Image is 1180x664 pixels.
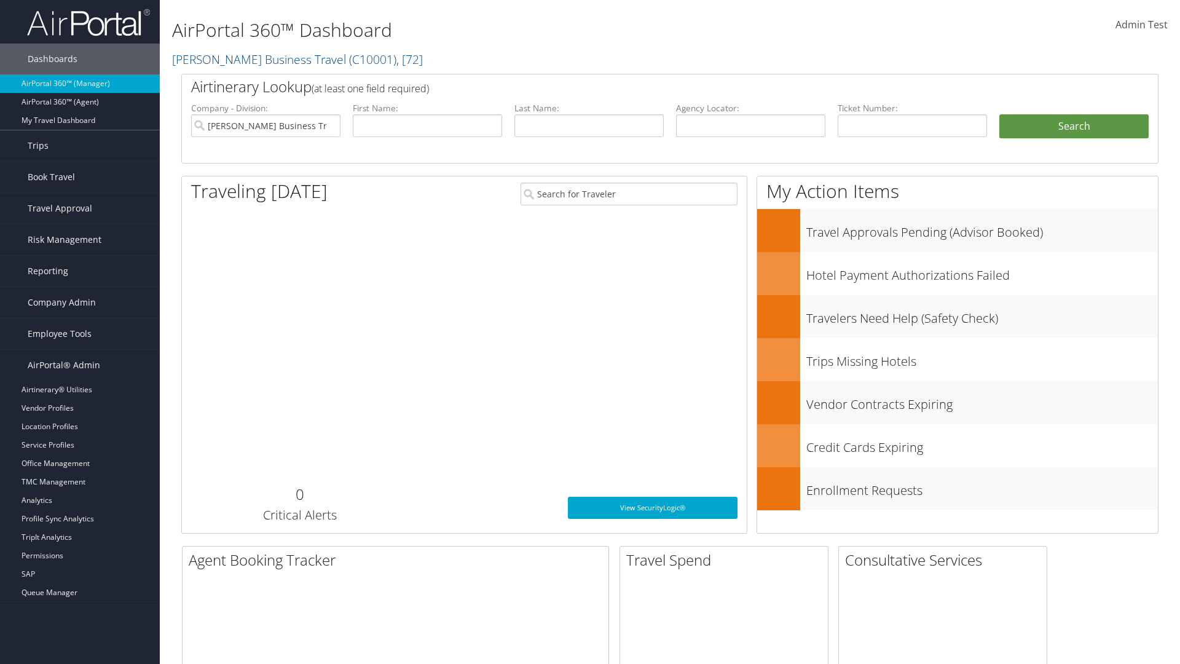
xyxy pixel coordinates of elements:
[396,51,423,68] span: , [ 72 ]
[845,550,1047,571] h2: Consultative Services
[1115,18,1168,31] span: Admin Test
[28,350,100,381] span: AirPortal® Admin
[349,51,396,68] span: ( C10001 )
[806,304,1158,327] h3: Travelers Need Help (Safety Check)
[757,209,1158,252] a: Travel Approvals Pending (Advisor Booked)
[312,82,429,95] span: (at least one field required)
[806,476,1158,499] h3: Enrollment Requests
[28,162,75,192] span: Book Travel
[806,347,1158,370] h3: Trips Missing Hotels
[353,102,502,114] label: First Name:
[757,467,1158,510] a: Enrollment Requests
[514,102,664,114] label: Last Name:
[191,102,340,114] label: Company - Division:
[521,183,737,205] input: Search for Traveler
[191,76,1068,97] h2: Airtinerary Lookup
[191,178,328,204] h1: Traveling [DATE]
[806,261,1158,284] h3: Hotel Payment Authorizations Failed
[806,390,1158,413] h3: Vendor Contracts Expiring
[28,287,96,318] span: Company Admin
[757,295,1158,338] a: Travelers Need Help (Safety Check)
[172,51,423,68] a: [PERSON_NAME] Business Travel
[28,130,49,161] span: Trips
[999,114,1149,139] button: Search
[626,550,828,571] h2: Travel Spend
[28,193,92,224] span: Travel Approval
[191,507,408,524] h3: Critical Alerts
[1115,6,1168,44] a: Admin Test
[838,102,987,114] label: Ticket Number:
[28,318,92,349] span: Employee Tools
[757,178,1158,204] h1: My Action Items
[757,381,1158,424] a: Vendor Contracts Expiring
[757,252,1158,295] a: Hotel Payment Authorizations Failed
[806,218,1158,241] h3: Travel Approvals Pending (Advisor Booked)
[28,224,101,255] span: Risk Management
[172,17,836,43] h1: AirPortal 360™ Dashboard
[189,550,608,571] h2: Agent Booking Tracker
[757,424,1158,467] a: Credit Cards Expiring
[28,44,77,74] span: Dashboards
[676,102,825,114] label: Agency Locator:
[28,256,68,287] span: Reporting
[191,484,408,505] h2: 0
[757,338,1158,381] a: Trips Missing Hotels
[27,8,150,37] img: airportal-logo.png
[568,497,737,519] a: View SecurityLogic®
[806,433,1158,456] h3: Credit Cards Expiring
